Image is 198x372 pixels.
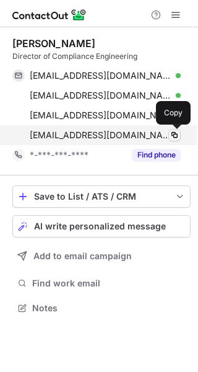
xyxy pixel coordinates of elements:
div: Save to List / ATS / CRM [34,192,169,201]
span: [EMAIL_ADDRESS][DOMAIN_NAME] [30,110,171,121]
span: [EMAIL_ADDRESS][DOMAIN_NAME] [30,130,171,141]
button: Reveal Button [132,149,181,161]
img: ContactOut v5.3.10 [12,7,87,22]
span: AI write personalized message [34,221,166,231]
button: Notes [12,299,191,317]
div: [PERSON_NAME] [12,37,95,50]
span: [EMAIL_ADDRESS][DOMAIN_NAME] [30,70,171,81]
button: AI write personalized message [12,215,191,237]
button: Find work email [12,275,191,292]
button: save-profile-one-click [12,185,191,208]
span: Add to email campaign [33,251,132,261]
button: Add to email campaign [12,245,191,267]
div: Director of Compliance Engineering [12,51,191,62]
span: Notes [32,303,186,314]
span: [EMAIL_ADDRESS][DOMAIN_NAME] [30,90,171,101]
span: Find work email [32,278,186,289]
